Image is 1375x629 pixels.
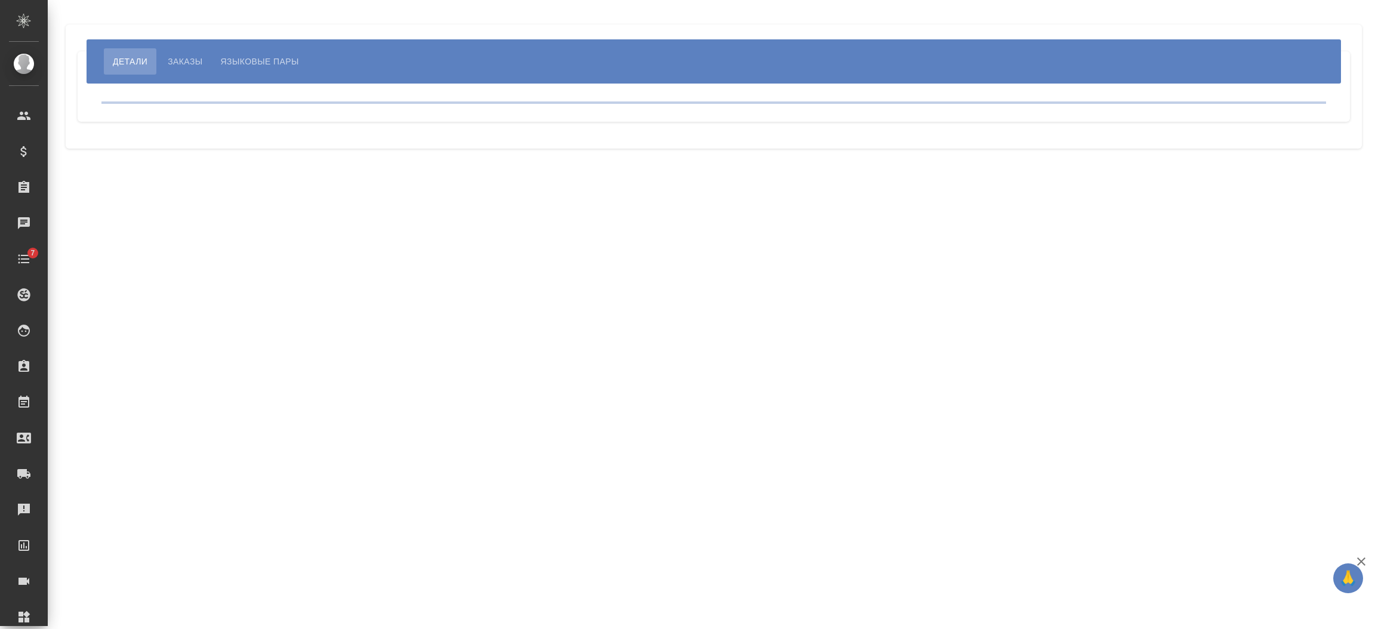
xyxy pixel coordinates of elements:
span: Заказы [168,54,202,69]
button: 🙏 [1333,563,1363,593]
span: 7 [23,247,42,259]
span: Языковые пары [221,54,299,69]
span: 🙏 [1338,566,1358,591]
span: Детали [113,54,147,69]
a: 7 [3,244,45,274]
